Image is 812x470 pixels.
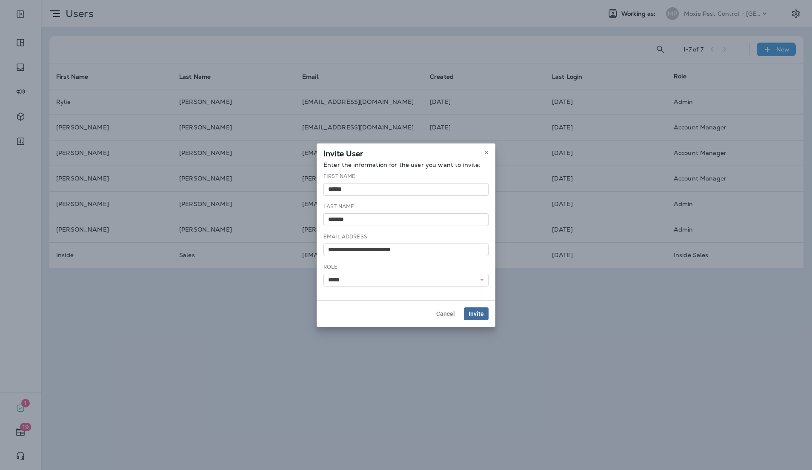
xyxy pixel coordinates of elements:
[432,307,460,320] button: Cancel
[323,161,489,168] p: Enter the information for the user you want to invite:
[464,307,489,320] button: Invite
[323,173,355,180] label: First Name
[323,264,338,270] label: Role
[323,203,354,210] label: Last Name
[323,233,367,240] label: Email Address
[317,143,495,161] div: Invite User
[469,311,484,317] span: Invite
[436,311,455,317] span: Cancel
